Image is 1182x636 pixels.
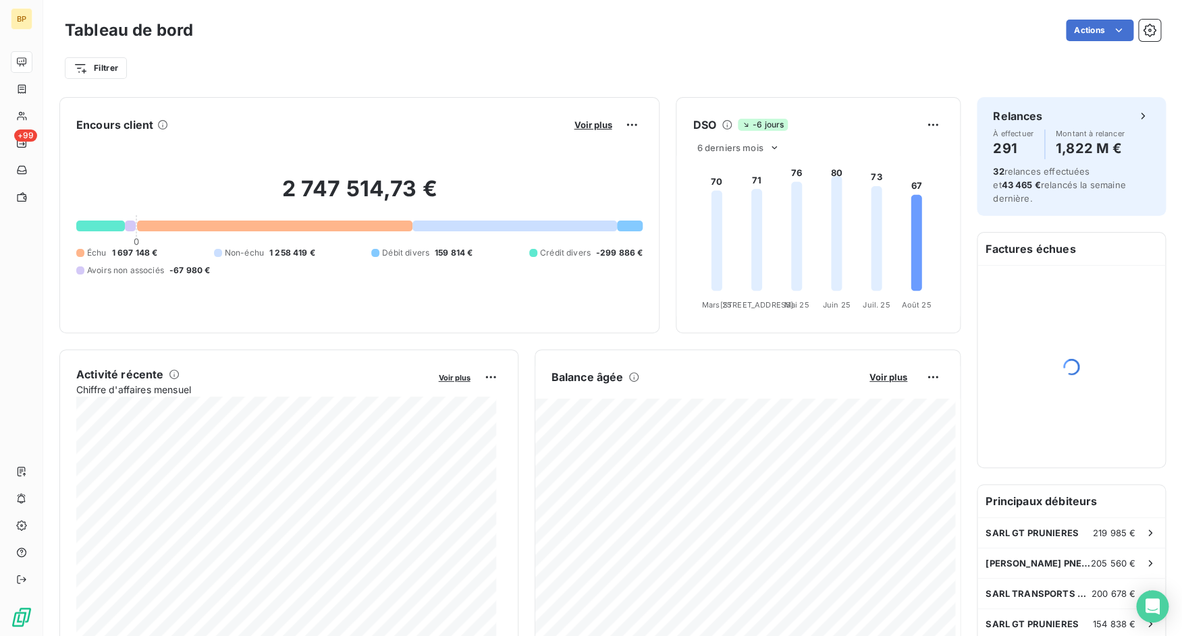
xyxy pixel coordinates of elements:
[169,264,210,277] span: -67 980 €
[823,300,851,310] tspan: Juin 25
[1093,618,1135,629] span: 154 838 €
[902,300,932,310] tspan: Août 25
[863,300,890,310] tspan: Juil. 25
[1056,138,1125,159] h4: 1,822 M €
[993,138,1033,159] h4: 291
[993,108,1042,124] h6: Relances
[1056,129,1125,138] span: Montant à relancer
[570,119,616,131] button: Voir plus
[87,247,107,259] span: Échu
[784,300,809,310] tspan: Mai 25
[87,264,164,277] span: Avoirs non associés
[382,247,429,259] span: Débit divers
[986,558,1091,569] span: [PERSON_NAME] PNEUS CHAMPAGNE
[112,247,158,259] span: 1 697 148 €
[11,132,32,154] a: +99
[693,117,716,133] h6: DSO
[1066,20,1133,41] button: Actions
[435,371,475,383] button: Voir plus
[11,8,32,30] div: BP
[225,247,264,259] span: Non-échu
[986,527,1079,538] span: SARL GT PRUNIERES
[1136,590,1168,623] div: Open Intercom Messenger
[65,57,127,79] button: Filtrer
[76,382,429,397] span: Chiffre d'affaires mensuel
[720,300,793,310] tspan: [STREET_ADDRESS]
[76,366,163,382] h6: Activité récente
[738,119,788,131] span: -6 jours
[702,300,732,310] tspan: Mars 25
[574,119,612,130] span: Voir plus
[977,485,1165,517] h6: Principaux débiteurs
[1091,558,1135,569] span: 205 560 €
[11,606,32,628] img: Logo LeanPay
[76,117,153,133] h6: Encours client
[977,233,1165,265] h6: Factures échues
[986,618,1079,629] span: SARL GT PRUNIERES
[76,175,643,216] h2: 2 747 514,73 €
[134,236,139,247] span: 0
[596,247,643,259] span: -299 886 €
[986,588,1092,599] span: SARL TRANSPORTS HELP SERVICE
[14,129,37,142] span: +99
[993,166,1125,204] span: relances effectuées et relancés la semaine dernière.
[869,372,907,382] span: Voir plus
[697,142,763,153] span: 6 derniers mois
[65,18,193,42] h3: Tableau de bord
[1093,527,1135,538] span: 219 985 €
[552,369,624,385] h6: Balance âgée
[993,166,1004,177] span: 32
[1001,179,1040,190] span: 43 465 €
[435,247,473,259] span: 159 814 €
[439,373,471,382] span: Voir plus
[540,247,591,259] span: Crédit divers
[269,247,315,259] span: 1 258 419 €
[1092,588,1135,599] span: 200 678 €
[865,371,911,383] button: Voir plus
[993,129,1033,138] span: À effectuer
